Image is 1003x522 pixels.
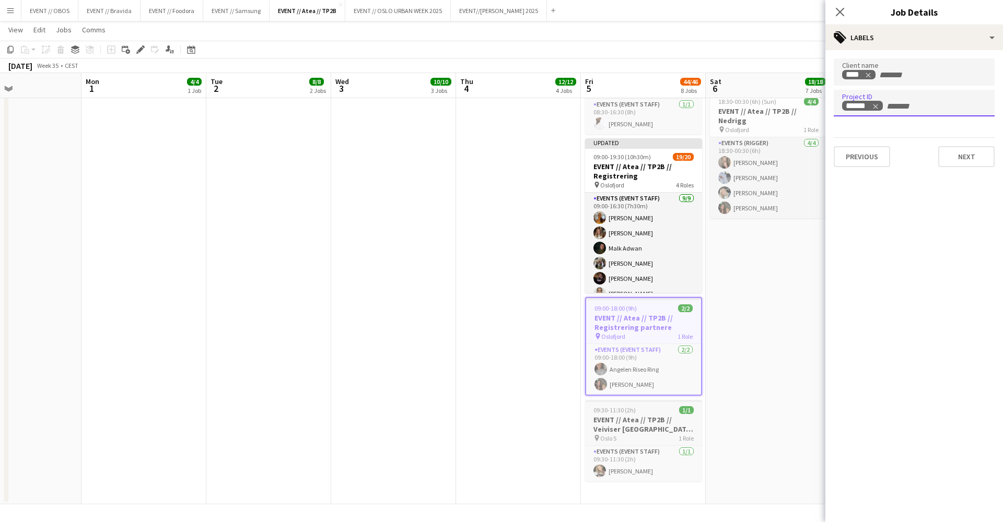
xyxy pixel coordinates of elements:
[593,153,651,161] span: 09:00-19:30 (10h30m)
[710,137,827,218] app-card-role: Events (Rigger)4/418:30-00:30 (6h)[PERSON_NAME][PERSON_NAME][PERSON_NAME][PERSON_NAME]
[673,153,694,161] span: 19/20
[679,434,694,442] span: 1 Role
[556,87,576,94] div: 4 Jobs
[460,77,473,86] span: Thu
[825,25,1003,50] div: Labels
[29,23,50,37] a: Edit
[211,77,223,86] span: Tue
[270,1,345,21] button: EVENT // Atea // TP2B
[78,23,110,37] a: Comms
[600,181,624,189] span: Oslofjord
[825,5,1003,19] h3: Job Details
[600,434,616,442] span: Oslo S
[84,82,99,94] span: 1
[846,102,879,110] div: 256101
[65,62,78,69] div: CEST
[601,333,625,340] span: Oslofjord
[584,82,593,94] span: 5
[585,138,702,147] div: Updated
[938,146,995,167] button: Next
[585,193,702,349] app-card-role: Events (Event Staff)9/909:00-16:30 (7h30m)[PERSON_NAME][PERSON_NAME]Malk Adwan[PERSON_NAME][PERSO...
[710,77,721,86] span: Sat
[34,62,61,69] span: Week 35
[585,77,593,86] span: Fri
[594,304,637,312] span: 09:00-18:00 (9h)
[187,78,202,86] span: 4/4
[555,78,576,86] span: 12/12
[678,333,693,340] span: 1 Role
[78,1,141,21] button: EVENT // Bravida
[56,25,72,34] span: Jobs
[710,106,827,125] h3: EVENT // Atea // TP2B // Nedrigg
[593,406,636,414] span: 09:30-11:30 (2h)
[710,91,827,218] app-job-card: 18:30-00:30 (6h) (Sun)4/4EVENT // Atea // TP2B // Nedrigg Oslofjord1 RoleEvents (Rigger)4/418:30-...
[335,77,349,86] span: Wed
[188,87,201,94] div: 1 Job
[4,23,27,37] a: View
[846,70,872,79] div: Atea
[585,138,702,293] app-job-card: Updated09:00-19:30 (10h30m)19/20EVENT // Atea // TP2B // Registrering Oslofjord4 RolesEvents (Eve...
[585,446,702,481] app-card-role: Events (Event Staff)1/109:30-11:30 (2h)[PERSON_NAME]
[585,162,702,181] h3: EVENT // Atea // TP2B // Registrering
[209,82,223,94] span: 2
[834,146,890,167] button: Previous
[21,1,78,21] button: EVENT // OBOS
[585,400,702,481] app-job-card: 09:30-11:30 (2h)1/1EVENT // Atea // TP2B // Veiviser [GEOGRAPHIC_DATA] S Oslo S1 RoleEvents (Even...
[52,23,76,37] a: Jobs
[8,25,23,34] span: View
[431,87,451,94] div: 3 Jobs
[334,82,349,94] span: 3
[804,98,819,105] span: 4/4
[451,1,547,21] button: EVENT//[PERSON_NAME] 2025
[82,25,106,34] span: Comms
[806,87,825,94] div: 7 Jobs
[8,61,32,71] div: [DATE]
[676,181,694,189] span: 4 Roles
[805,78,826,86] span: 18/18
[345,1,451,21] button: EVENT // OSLO URBAN WEEK 2025
[871,102,879,110] delete-icon: Remove tag
[718,98,776,105] span: 18:30-00:30 (6h) (Sun)
[459,82,473,94] span: 4
[203,1,270,21] button: EVENT // Samsung
[885,102,930,111] input: + Label
[680,78,701,86] span: 44/46
[33,25,45,34] span: Edit
[585,415,702,434] h3: EVENT // Atea // TP2B // Veiviser [GEOGRAPHIC_DATA] S
[585,99,702,134] app-card-role: Events (Event Staff)1/108:30-16:30 (8h)[PERSON_NAME]
[430,78,451,86] span: 10/10
[679,406,694,414] span: 1/1
[585,297,702,396] app-job-card: 09:00-18:00 (9h)2/2EVENT // Atea // TP2B // Registrering partnere Oslofjord1 RoleEvents (Event St...
[309,78,324,86] span: 8/8
[681,87,701,94] div: 8 Jobs
[708,82,721,94] span: 6
[803,126,819,134] span: 1 Role
[86,77,99,86] span: Mon
[864,70,872,79] delete-icon: Remove tag
[725,126,749,134] span: Oslofjord
[310,87,326,94] div: 2 Jobs
[586,313,701,332] h3: EVENT // Atea // TP2B // Registrering partnere
[141,1,203,21] button: EVENT // Foodora
[586,344,701,395] app-card-role: Events (Event Staff)2/209:00-18:00 (9h)Angelen Riseo Ring[PERSON_NAME]
[878,70,923,80] input: + Label
[678,304,693,312] span: 2/2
